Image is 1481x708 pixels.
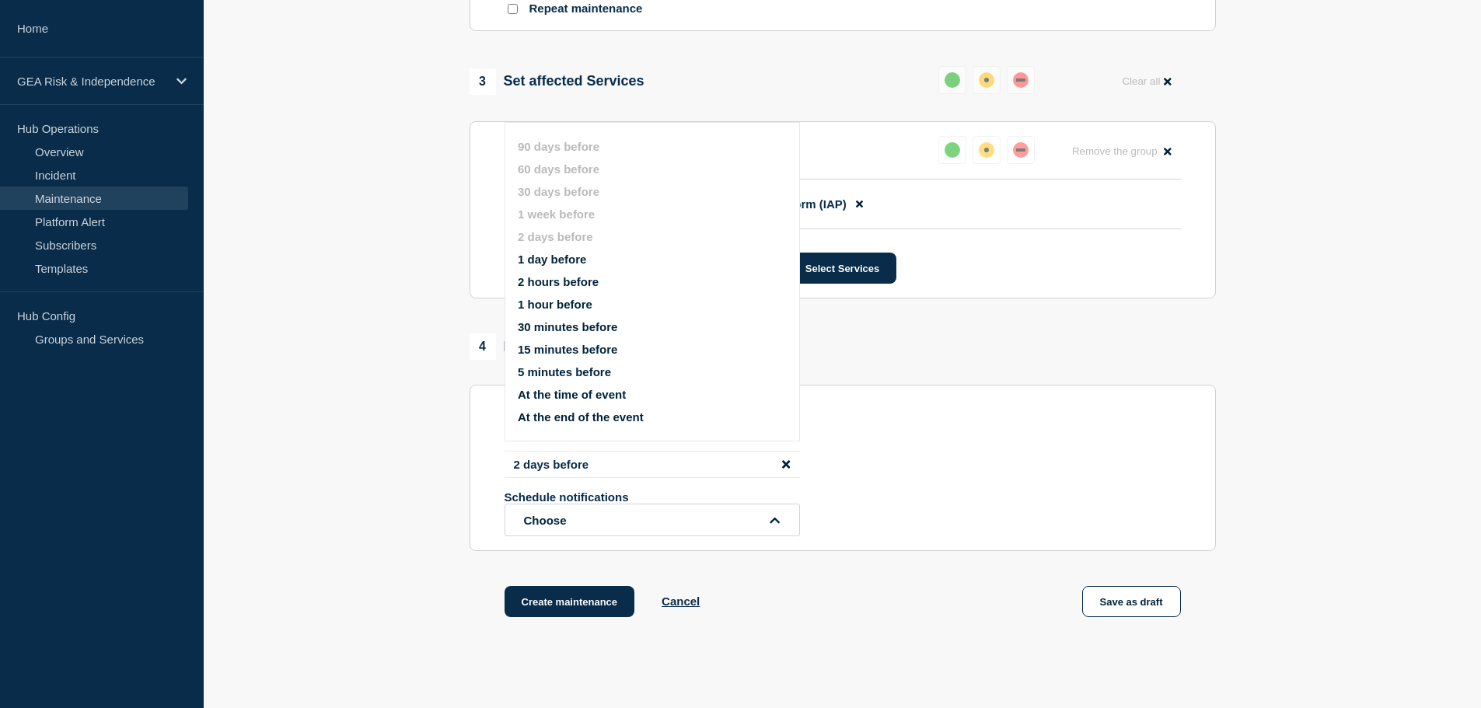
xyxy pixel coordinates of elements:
[518,208,595,221] button: 1 week before
[979,142,994,158] div: affected
[505,504,800,536] button: open dropdown
[1063,136,1181,166] button: Remove the group
[945,142,960,158] div: up
[470,68,496,95] span: 3
[662,595,700,608] button: Cancel
[17,75,166,88] p: GEA Risk & Independence
[1007,136,1035,164] button: down
[470,333,496,360] span: 4
[1082,586,1181,617] button: Save as draft
[1072,145,1158,157] span: Remove the group
[973,136,1001,164] button: affected
[518,185,599,198] button: 30 days before
[788,253,896,284] button: Select Services
[973,66,1001,94] button: affected
[1112,66,1180,96] button: Clear all
[470,68,644,95] div: Set affected Services
[782,458,790,471] button: disable notification 2 days before
[518,343,617,356] button: 15 minutes before
[945,72,960,88] div: up
[518,388,626,401] button: At the time of event
[505,490,753,504] p: Schedule notifications
[938,66,966,94] button: up
[1007,66,1035,94] button: down
[979,72,994,88] div: affected
[518,162,599,176] button: 60 days before
[529,2,643,16] p: Repeat maintenance
[518,253,586,266] button: 1 day before
[1013,142,1029,158] div: down
[518,140,599,153] button: 90 days before
[508,4,518,14] input: Repeat maintenance
[1013,72,1029,88] div: down
[470,333,589,360] div: Notifications
[518,230,593,243] button: 2 days before
[518,298,592,311] button: 1 hour before
[518,275,599,288] button: 2 hours before
[518,320,617,333] button: 30 minutes before
[938,136,966,164] button: up
[518,410,644,424] button: At the end of the event
[505,586,635,617] button: Create maintenance
[505,451,800,478] li: 2 days before
[518,365,611,378] button: 5 minutes before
